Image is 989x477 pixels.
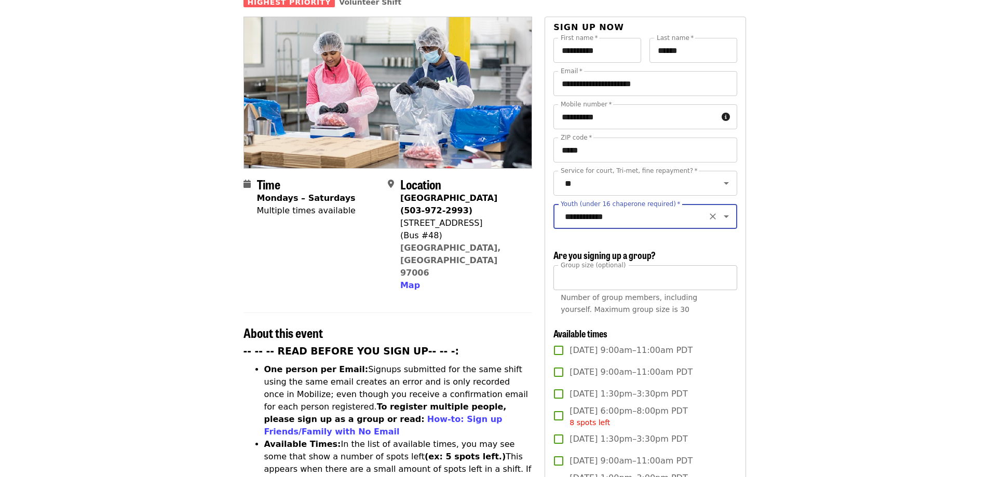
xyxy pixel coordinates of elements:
[400,229,524,242] div: (Bus #48)
[553,104,717,129] input: Mobile number
[553,326,607,340] span: Available times
[425,452,506,461] strong: (ex: 5 spots left.)
[243,323,323,342] span: About this event
[400,217,524,229] div: [STREET_ADDRESS]
[570,388,687,400] span: [DATE] 1:30pm–3:30pm PDT
[553,265,737,290] input: [object Object]
[244,17,532,168] img: Oct/Nov/Dec - Beaverton: Repack/Sort (age 10+) organized by Oregon Food Bank
[264,402,507,424] strong: To register multiple people, please sign up as a group or read:
[553,38,641,63] input: First name
[553,248,656,262] span: Are you signing up a group?
[561,35,598,41] label: First name
[570,455,693,467] span: [DATE] 9:00am–11:00am PDT
[561,134,592,141] label: ZIP code
[264,363,533,438] li: Signups submitted for the same shift using the same email creates an error and is only recorded o...
[264,414,503,437] a: How-to: Sign up Friends/Family with No Email
[400,175,441,193] span: Location
[719,176,734,190] button: Open
[561,201,680,207] label: Youth (under 16 chaperone required)
[722,112,730,122] i: circle-info icon
[561,68,582,74] label: Email
[388,179,394,189] i: map-marker-alt icon
[553,22,624,32] span: Sign up now
[400,193,497,215] strong: [GEOGRAPHIC_DATA] (503-972-2993)
[257,205,356,217] div: Multiple times available
[400,279,420,292] button: Map
[570,433,687,445] span: [DATE] 1:30pm–3:30pm PDT
[400,243,501,278] a: [GEOGRAPHIC_DATA], [GEOGRAPHIC_DATA] 97006
[561,261,626,268] span: Group size (optional)
[264,439,341,449] strong: Available Times:
[706,209,720,224] button: Clear
[264,364,369,374] strong: One person per Email:
[243,346,459,357] strong: -- -- -- READ BEFORE YOU SIGN UP-- -- -:
[719,209,734,224] button: Open
[553,138,737,162] input: ZIP code
[657,35,694,41] label: Last name
[570,418,610,427] span: 8 spots left
[257,175,280,193] span: Time
[570,366,693,378] span: [DATE] 9:00am–11:00am PDT
[561,168,698,174] label: Service for court, Tri-met, fine repayment?
[570,405,687,428] span: [DATE] 6:00pm–8:00pm PDT
[561,101,612,107] label: Mobile number
[257,193,356,203] strong: Mondays – Saturdays
[570,344,693,357] span: [DATE] 9:00am–11:00am PDT
[561,293,697,314] span: Number of group members, including yourself. Maximum group size is 30
[400,280,420,290] span: Map
[649,38,737,63] input: Last name
[243,179,251,189] i: calendar icon
[553,71,737,96] input: Email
